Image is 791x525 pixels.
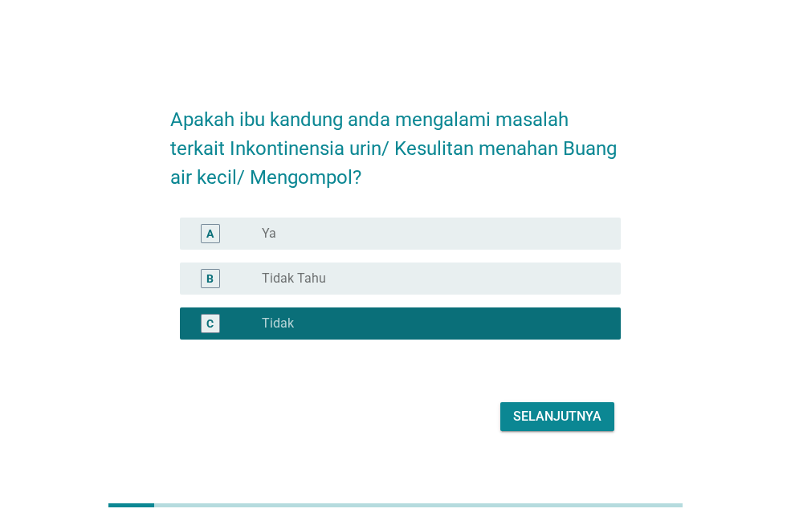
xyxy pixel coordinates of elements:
label: Tidak [262,315,294,332]
div: Selanjutnya [513,407,601,426]
button: Selanjutnya [500,402,614,431]
div: C [206,315,214,332]
div: B [206,271,214,287]
div: A [206,226,214,242]
label: Ya [262,226,276,242]
h2: Apakah ibu kandung anda mengalami masalah terkait Inkontinensia urin/ Kesulitan menahan Buang air... [170,89,621,192]
label: Tidak Tahu [262,271,326,287]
